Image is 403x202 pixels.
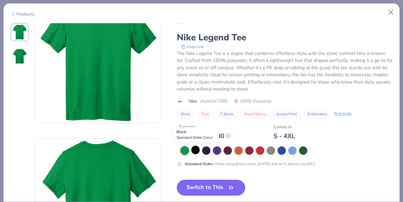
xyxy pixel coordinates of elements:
[177,180,246,196] button: Switch to This
[234,98,272,104] span: 100% Polyester
[179,44,206,50] button: copy to clipboard
[189,98,197,104] span: Nike
[11,11,35,17] div: Products
[179,132,231,140] div: $ 42.00 - $ 50.00
[185,161,214,166] strong: Standard Order :
[173,127,219,142] div: Black
[177,31,393,44] div: Nike Legend Tee
[385,6,397,18] button: Close
[334,111,352,117] div: Print Guide
[177,110,194,118] button: Shirts
[240,110,269,118] button: Short Sleeve
[179,124,231,130] div: Typically
[273,132,295,140] div: S - 4XL
[216,110,237,118] button: T-Shirts
[12,49,27,64] img: Back
[272,110,301,118] button: Screen Print
[12,24,27,40] img: Front
[185,161,316,167] div: Order using these colors [DATE] and we’ll delivery by 9/11.
[177,99,185,104] img: brand logo
[273,124,295,130] div: Comes In
[177,50,393,93] div: The Nike Legend Tee is a staple that combines effortless style with the iconic comfort Nike is kn...
[230,18,236,24] span: 5.0
[197,110,213,118] button: Tops
[304,110,331,118] button: Embroidery
[176,135,213,140] span: Standard Order Color
[200,98,227,104] span: Style DV7299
